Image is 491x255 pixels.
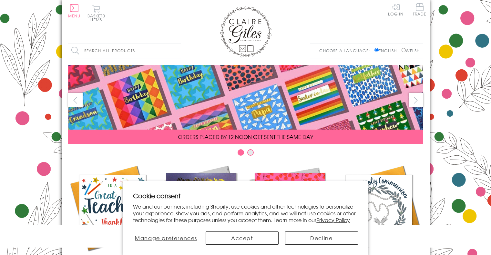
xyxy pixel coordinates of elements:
p: Choose a language: [319,48,373,54]
span: Manage preferences [135,234,197,242]
img: Claire Giles Greetings Cards [220,6,271,57]
a: Privacy Policy [316,216,350,224]
button: Carousel Page 1 (Current Slide) [238,149,244,156]
span: ORDERS PLACED BY 12 NOON GET SENT THE SAME DAY [178,133,313,141]
button: prev [68,93,83,107]
input: Search [175,44,181,58]
span: 0 items [90,13,105,23]
a: Trade [413,3,426,17]
input: Search all products [68,44,181,58]
button: Carousel Page 2 [247,149,254,156]
input: Welsh [402,48,406,52]
button: Menu [68,4,81,18]
button: Basket0 items [87,5,105,22]
label: English [374,48,400,54]
input: English [374,48,379,52]
label: Welsh [402,48,420,54]
span: Menu [68,13,81,19]
div: Carousel Pagination [68,149,423,159]
button: Decline [285,231,358,245]
h2: Cookie consent [133,191,358,200]
span: Trade [413,3,426,16]
button: next [409,93,423,107]
p: We and our partners, including Shopify, use cookies and other technologies to personalize your ex... [133,203,358,223]
button: Accept [206,231,279,245]
button: Manage preferences [133,231,199,245]
a: Log In [388,3,404,16]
